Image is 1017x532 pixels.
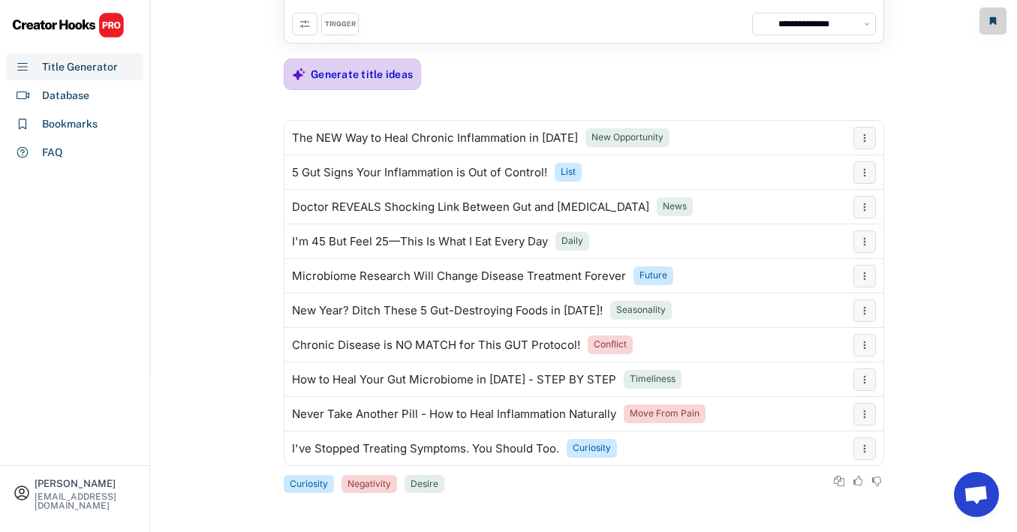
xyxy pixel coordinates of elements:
div: Doctor REVEALS Shocking Link Between Gut and [MEDICAL_DATA] [292,201,649,213]
a: Open chat [954,472,999,517]
div: FAQ [42,145,63,161]
div: [PERSON_NAME] [35,479,137,488]
div: Desire [411,478,438,491]
div: Never Take Another Pill - How to Heal Inflammation Naturally [292,408,616,420]
div: Database [42,88,89,104]
img: channels4_profile.jpg [757,17,770,31]
div: [EMAIL_ADDRESS][DOMAIN_NAME] [35,492,137,510]
div: The NEW Way to Heal Chronic Inflammation in [DATE] [292,132,578,144]
div: New Year? Ditch These 5 Gut-Destroying Foods in [DATE]! [292,305,603,317]
img: CHPRO%20Logo.svg [12,12,125,38]
div: Timeliness [630,373,675,386]
div: New Opportunity [591,131,663,144]
div: Title Generator [42,59,118,75]
div: Curiosity [290,478,328,491]
div: List [561,166,576,179]
div: Generate title ideas [311,68,413,81]
div: I've Stopped Treating Symptoms. You Should Too. [292,443,559,455]
div: Future [639,269,667,282]
div: Seasonality [616,304,666,317]
div: Move From Pain [630,407,700,420]
div: Bookmarks [42,116,98,132]
div: News [663,200,687,213]
div: Curiosity [573,442,611,455]
div: How to Heal Your Gut Microbiome in [DATE] - STEP BY STEP [292,374,616,386]
div: 5 Gut Signs Your Inflammation is Out of Control! [292,167,547,179]
div: TRIGGER [325,20,356,29]
div: Negativity [348,478,391,491]
div: Chronic Disease is NO MATCH for This GUT Protocol! [292,339,580,351]
div: Daily [561,235,583,248]
div: Conflict [594,338,627,351]
div: I'm 45 But Feel 25—This Is What I Eat Every Day [292,236,548,248]
div: Microbiome Research Will Change Disease Treatment Forever [292,270,626,282]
